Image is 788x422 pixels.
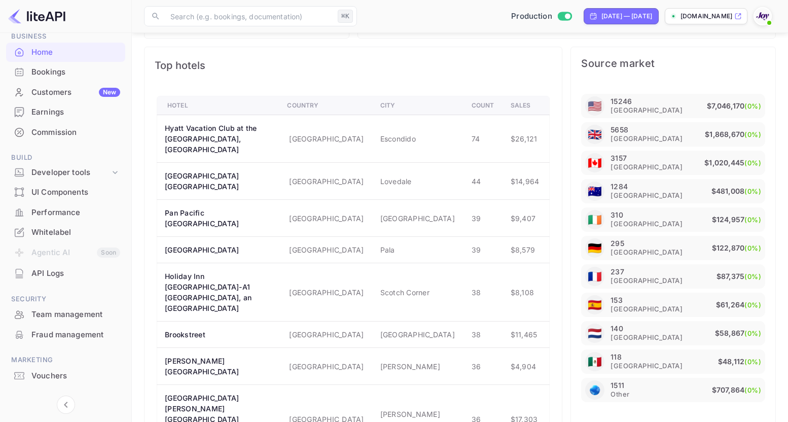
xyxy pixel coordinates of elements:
[611,162,683,172] span: [GEOGRAPHIC_DATA]
[6,223,125,242] div: Whitelabel
[611,276,683,286] span: [GEOGRAPHIC_DATA]
[707,100,761,112] p: $7,046,170
[31,107,120,118] div: Earnings
[372,263,463,322] td: Scotch Corner
[31,47,120,58] div: Home
[744,272,761,280] span: (0%)
[601,12,652,21] div: [DATE] — [DATE]
[503,322,550,348] td: $11,465
[503,163,550,200] td: $14,964
[588,95,602,118] span: United States
[279,96,372,115] th: Country
[584,8,659,24] div: Click to change the date range period
[611,105,683,115] span: [GEOGRAPHIC_DATA]
[6,83,125,102] div: CustomersNew
[157,200,279,237] th: Pan Pacific [GEOGRAPHIC_DATA]
[157,322,279,348] th: Brookstreet
[164,6,334,26] input: Search (e.g. bookings, documentation)
[31,227,120,238] div: Whitelabel
[372,237,463,263] td: Pala
[279,322,372,348] td: [GEOGRAPHIC_DATA]
[157,96,279,115] th: Hotel
[6,203,125,222] a: Performance
[31,187,120,198] div: UI Components
[744,329,761,337] span: (0%)
[585,210,604,229] div: Ireland
[8,8,65,24] img: LiteAPI logo
[6,123,125,143] div: Commission
[6,43,125,61] a: Home
[6,123,125,142] a: Commission
[503,115,550,163] td: $26,121
[755,8,771,24] img: With Joy
[6,305,125,325] div: Team management
[585,96,604,116] div: United States
[585,295,604,314] div: Spain
[6,325,125,345] div: Fraud management
[718,356,761,368] p: $48,112
[588,152,602,174] span: United States
[705,128,761,140] p: $1,868,670
[711,185,761,197] p: $481,008
[611,154,626,162] p: 3157
[6,203,125,223] div: Performance
[372,96,463,115] th: City
[157,237,279,263] th: [GEOGRAPHIC_DATA]
[704,157,761,169] p: $1,020,445
[588,123,602,146] span: United States
[57,396,75,414] button: Collapse navigation
[611,219,683,229] span: [GEOGRAPHIC_DATA]
[717,270,761,283] p: $87,375
[503,263,550,322] td: $8,108
[588,265,602,288] span: United States
[279,237,372,263] td: [GEOGRAPHIC_DATA]
[588,180,602,203] span: United States
[6,62,125,82] div: Bookings
[279,348,372,385] td: [GEOGRAPHIC_DATA]
[6,62,125,81] a: Bookings
[585,125,604,144] div: United Kingdom
[6,31,125,42] span: Business
[31,127,120,138] div: Commission
[31,268,120,279] div: API Logs
[157,263,279,322] th: Holiday Inn [GEOGRAPHIC_DATA]-A1 [GEOGRAPHIC_DATA], an [GEOGRAPHIC_DATA]
[611,333,683,342] span: [GEOGRAPHIC_DATA]
[372,200,463,237] td: [GEOGRAPHIC_DATA]
[588,322,602,345] span: United States
[680,12,732,21] p: [DOMAIN_NAME]
[6,223,125,241] a: Whitelabel
[611,182,627,191] p: 1284
[712,214,761,226] p: $124,957
[611,248,683,257] span: [GEOGRAPHIC_DATA]
[611,134,683,144] span: [GEOGRAPHIC_DATA]
[503,96,550,115] th: Sales
[715,327,761,339] p: $58,867
[6,152,125,163] span: Build
[503,200,550,237] td: $9,407
[585,153,604,172] div: Canada
[744,358,761,366] span: (0%)
[588,237,602,260] span: United States
[712,384,761,396] p: $707,864
[279,163,372,200] td: [GEOGRAPHIC_DATA]
[372,163,463,200] td: Lovedale
[6,366,125,385] a: Vouchers
[611,296,622,304] p: 153
[585,238,604,258] div: Germany
[589,384,601,396] img: globe-africa
[6,264,125,284] div: API Logs
[611,304,683,314] span: [GEOGRAPHIC_DATA]
[588,350,602,373] span: United States
[507,11,576,22] div: Switch to Sandbox mode
[31,167,110,179] div: Developer tools
[6,83,125,101] a: CustomersNew
[611,381,624,390] p: 1511
[31,207,120,219] div: Performance
[503,237,550,263] td: $8,579
[744,187,761,195] span: (0%)
[31,309,120,321] div: Team management
[463,263,503,322] td: 38
[611,361,683,371] span: [GEOGRAPHIC_DATA]
[611,97,632,105] p: 15246
[157,115,279,163] th: Hyatt Vacation Club at the [GEOGRAPHIC_DATA], [GEOGRAPHIC_DATA]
